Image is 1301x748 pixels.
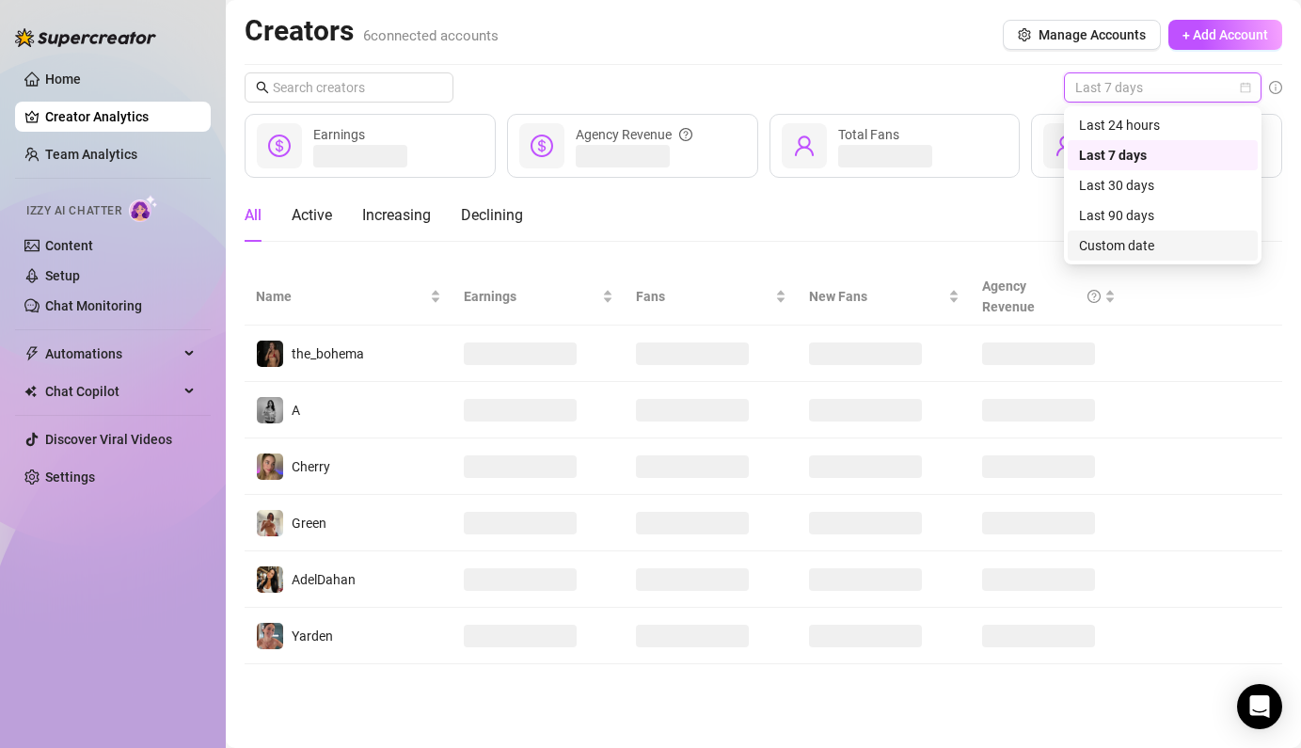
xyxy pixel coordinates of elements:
[636,286,771,307] span: Fans
[45,469,95,485] a: Settings
[798,268,971,326] th: New Fans
[1068,200,1258,231] div: Last 90 days
[1240,82,1251,93] span: calendar
[24,385,37,398] img: Chat Copilot
[1075,73,1250,102] span: Last 7 days
[268,135,291,157] span: dollar-circle
[45,268,80,283] a: Setup
[245,13,499,49] h2: Creators
[24,346,40,361] span: thunderbolt
[1168,20,1282,50] button: + Add Account
[273,77,427,98] input: Search creators
[45,432,172,447] a: Discover Viral Videos
[452,268,626,326] th: Earnings
[1068,231,1258,261] div: Custom date
[1237,684,1282,729] div: Open Intercom Messenger
[1018,28,1031,41] span: setting
[245,204,262,227] div: All
[1087,276,1101,317] span: question-circle
[1068,140,1258,170] div: Last 7 days
[1079,175,1246,196] div: Last 30 days
[256,81,269,94] span: search
[461,204,523,227] div: Declining
[1055,135,1077,157] span: user
[1079,115,1246,135] div: Last 24 hours
[1003,20,1161,50] button: Manage Accounts
[292,346,364,361] span: the_bohema
[838,127,899,142] span: Total Fans
[45,102,196,132] a: Creator Analytics
[531,135,553,157] span: dollar-circle
[1068,110,1258,140] div: Last 24 hours
[45,339,179,369] span: Automations
[45,298,142,313] a: Chat Monitoring
[1068,170,1258,200] div: Last 30 days
[256,286,426,307] span: Name
[576,124,692,145] div: Agency Revenue
[257,397,283,423] img: A
[45,376,179,406] span: Chat Copilot
[313,127,365,142] span: Earnings
[26,202,121,220] span: Izzy AI Chatter
[292,572,356,587] span: AdelDahan
[809,286,944,307] span: New Fans
[363,27,499,44] span: 6 connected accounts
[129,195,158,222] img: AI Chatter
[1269,81,1282,94] span: info-circle
[1079,145,1246,166] div: Last 7 days
[45,147,137,162] a: Team Analytics
[257,341,283,367] img: the_bohema
[292,459,330,474] span: Cherry
[257,566,283,593] img: AdelDahan
[1182,27,1268,42] span: + Add Account
[362,204,431,227] div: Increasing
[793,135,816,157] span: user
[15,28,156,47] img: logo-BBDzfeDw.svg
[257,623,283,649] img: Yarden
[292,403,300,418] span: A
[1079,205,1246,226] div: Last 90 days
[1079,235,1246,256] div: Custom date
[625,268,798,326] th: Fans
[982,276,1100,317] div: Agency Revenue
[292,629,333,644] span: Yarden
[464,286,599,307] span: Earnings
[45,238,93,253] a: Content
[679,124,692,145] span: question-circle
[1039,27,1146,42] span: Manage Accounts
[257,510,283,536] img: Green
[257,454,283,480] img: Cherry
[292,516,326,531] span: Green
[45,72,81,87] a: Home
[245,268,452,326] th: Name
[292,204,332,227] div: Active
